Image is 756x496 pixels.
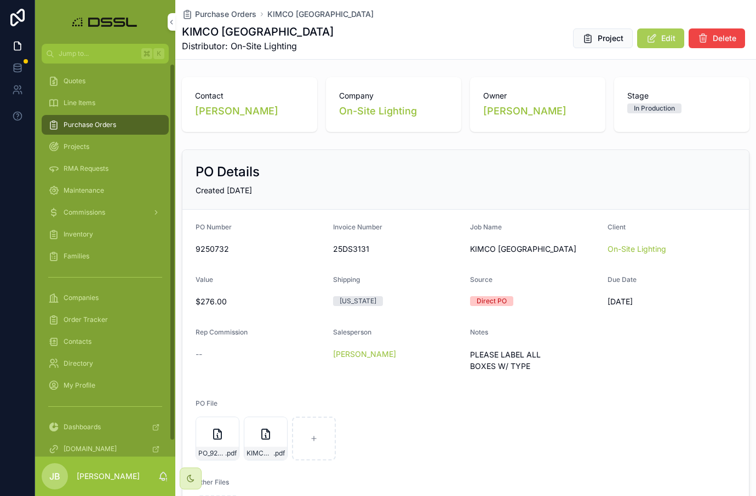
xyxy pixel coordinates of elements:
[35,64,175,457] div: scrollable content
[713,33,736,44] span: Delete
[42,71,169,91] a: Quotes
[608,244,666,255] a: On-Site Lighting
[196,275,213,284] span: Value
[196,478,229,486] span: Other Files
[154,49,163,58] span: K
[637,28,684,48] button: Edit
[42,137,169,157] a: Projects
[573,28,633,48] button: Project
[196,163,260,181] h2: PO Details
[64,381,95,390] span: My Profile
[195,9,256,20] span: Purchase Orders
[64,359,93,368] span: Directory
[182,9,256,20] a: Purchase Orders
[64,230,93,239] span: Inventory
[470,328,488,336] span: Notes
[42,181,169,200] a: Maintenance
[42,310,169,330] a: Order Tracker
[42,93,169,113] a: Line Items
[64,293,99,302] span: Companies
[64,186,104,195] span: Maintenance
[64,120,116,129] span: Purchase Orders
[470,244,599,255] span: KIMCO [GEOGRAPHIC_DATA]
[333,328,371,336] span: Salesperson
[661,33,675,44] span: Edit
[64,77,85,85] span: Quotes
[196,296,324,307] span: $276.00
[195,90,304,101] span: Contact
[42,354,169,373] a: Directory
[339,103,417,119] a: On-Site Lighting
[608,275,637,284] span: Due Date
[182,24,334,39] h1: KIMCO [GEOGRAPHIC_DATA]
[42,224,169,244] a: Inventory
[64,252,89,261] span: Families
[64,208,105,217] span: Commissions
[64,445,117,453] span: [DOMAIN_NAME]
[42,332,169,351] a: Contacts
[42,417,169,437] a: Dashboards
[64,315,108,324] span: Order Tracker
[69,13,142,31] img: App logo
[196,244,324,255] span: 9250732
[225,449,237,458] span: .pdf
[483,103,566,119] a: [PERSON_NAME]
[689,28,745,48] button: Delete
[42,44,169,64] button: Jump to...K
[196,399,217,407] span: PO File
[196,223,232,231] span: PO Number
[608,296,736,307] span: [DATE]
[634,103,675,113] div: In Production
[198,449,225,458] span: PO_9250732_Disruptive-SSL
[42,203,169,222] a: Commissions
[64,337,91,346] span: Contacts
[42,288,169,308] a: Companies
[42,246,169,266] a: Families
[627,90,736,101] span: Stage
[42,159,169,178] a: RMA Requests
[196,186,252,195] span: Created [DATE]
[196,328,248,336] span: Rep Commission
[333,244,462,255] span: 25DS3131
[77,471,140,482] p: [PERSON_NAME]
[470,223,502,231] span: Job Name
[477,296,507,306] div: Direct PO
[49,470,60,483] span: JB
[64,164,108,173] span: RMA Requests
[598,33,623,44] span: Project
[333,349,396,360] a: [PERSON_NAME]
[42,115,169,135] a: Purchase Orders
[247,449,273,458] span: KIMCO-ARGYLE-VILLAGE-PACKING-SLIP
[64,142,89,151] span: Projects
[470,349,599,372] p: PLEASE LABEL ALL BOXES W/ TYPE
[267,9,374,20] a: KIMCO [GEOGRAPHIC_DATA]
[196,349,202,360] span: --
[483,90,592,101] span: Owner
[608,223,626,231] span: Client
[333,275,360,284] span: Shipping
[42,439,169,459] a: [DOMAIN_NAME]
[340,296,376,306] div: [US_STATE]
[42,376,169,395] a: My Profile
[59,49,137,58] span: Jump to...
[339,90,448,101] span: Company
[195,103,278,119] a: [PERSON_NAME]
[64,423,101,431] span: Dashboards
[470,275,492,284] span: Source
[64,99,95,107] span: Line Items
[273,449,285,458] span: .pdf
[333,223,382,231] span: Invoice Number
[182,39,334,53] span: Distributor: On-Site Lighting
